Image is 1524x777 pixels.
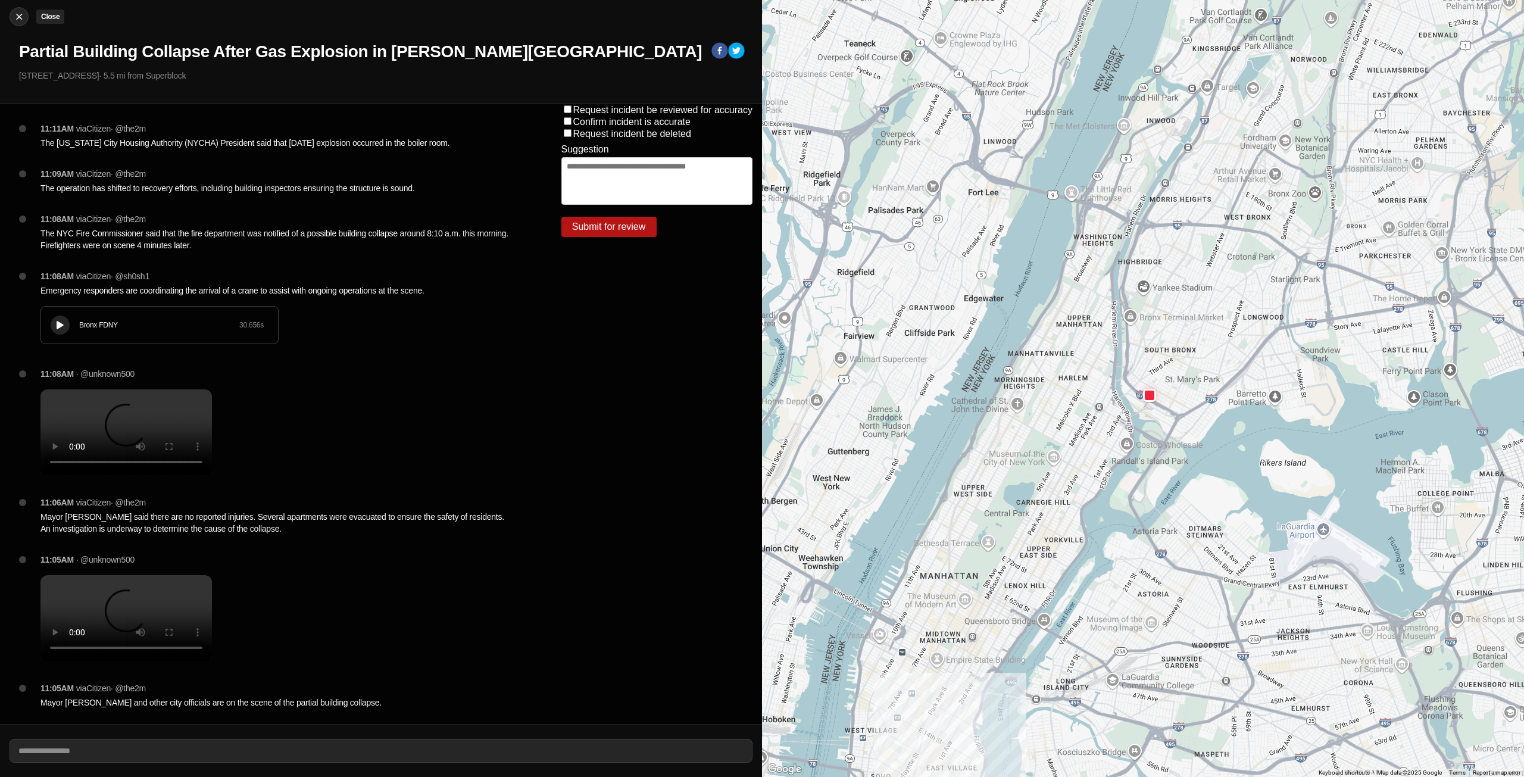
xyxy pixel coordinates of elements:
[76,270,149,282] p: via Citizen · @ sh0sh1
[76,123,146,135] p: via Citizen · @ the2m
[573,129,691,139] label: Request incident be deleted
[19,70,752,82] p: [STREET_ADDRESS] · 5.5 mi from Superblock
[40,511,514,535] p: Mayor [PERSON_NAME] said there are no reported injuries. Several apartments were evacuated to ens...
[76,497,146,508] p: via Citizen · @ the2m
[40,368,74,380] p: 11:08AM
[40,213,74,225] p: 11:08AM
[1377,769,1442,776] span: Map data ©2025 Google
[40,168,74,180] p: 11:09AM
[1319,769,1370,777] button: Keyboard shortcuts
[728,42,745,61] button: twitter
[765,762,804,777] a: Open this area in Google Maps (opens a new window)
[40,123,74,135] p: 11:11AM
[40,697,514,709] p: Mayor [PERSON_NAME] and other city officials are on the scene of the partial building collapse.
[76,554,135,566] p: · @unknown500
[41,13,60,21] small: Close
[76,213,146,225] p: via Citizen · @ the2m
[40,227,514,251] p: The NYC Fire Commissioner said that the fire department was notified of a possible building colla...
[40,682,74,694] p: 11:05AM
[40,497,74,508] p: 11:06AM
[13,11,25,23] img: cancel
[561,144,609,155] label: Suggestion
[76,168,146,180] p: via Citizen · @ the2m
[19,41,702,63] h1: Partial Building Collapse After Gas Explosion in [PERSON_NAME][GEOGRAPHIC_DATA]
[40,270,74,282] p: 11:08AM
[573,117,691,127] label: Confirm incident is accurate
[711,42,728,61] button: facebook
[40,554,74,566] p: 11:05AM
[40,285,514,297] p: Emergency responders are coordinating the arrival of a crane to assist with ongoing operations at...
[40,182,514,194] p: The operation has shifted to recovery efforts, including building inspectors ensuring the structu...
[76,682,146,694] p: via Citizen · @ the2m
[40,137,514,149] p: The [US_STATE] City Housing Authority (NYCHA) President said that [DATE] explosion occurred in th...
[1449,769,1466,776] a: Terms (opens in new tab)
[1473,769,1520,776] a: Report a map error
[76,368,135,380] p: · @unknown500
[239,320,264,330] div: 30.656 s
[573,105,753,115] label: Request incident be reviewed for accuracy
[765,762,804,777] img: Google
[561,217,657,237] button: Submit for review
[79,320,239,330] div: Bronx FDNY
[10,7,29,26] button: cancelClose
